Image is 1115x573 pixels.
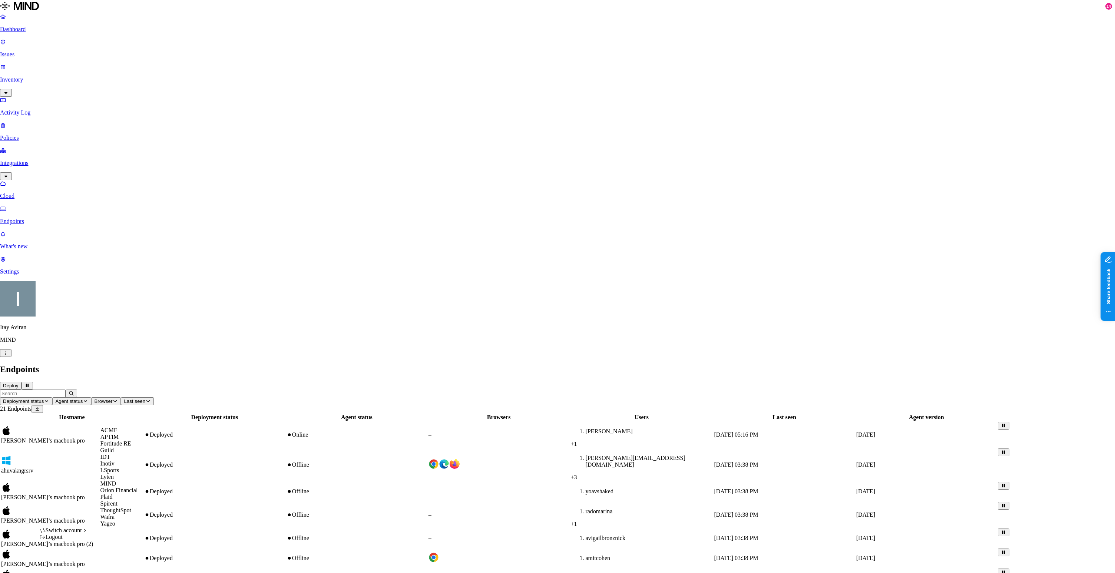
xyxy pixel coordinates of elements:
span: radomarina [585,508,612,514]
img: macos.svg [1,482,11,493]
div: Deployed [144,535,285,541]
span: Yageo [100,520,115,527]
img: edge.svg [439,459,449,469]
span: Wafra [100,514,115,520]
span: Lyten [100,474,114,480]
div: Deployed [144,511,285,518]
span: ahuvakngrsrv [1,467,33,474]
span: [DATE] [856,461,876,468]
span: [DATE] 03:38 PM [714,535,758,541]
div: Logout [40,534,88,540]
span: IDT [100,454,110,460]
div: Offline [287,535,427,541]
span: [PERSON_NAME]’s macbook pro [1,437,85,444]
span: Guild [100,447,114,453]
span: – [429,488,431,494]
div: 14 [1105,3,1112,10]
span: [DATE] 03:38 PM [714,555,758,561]
img: macos.svg [1,506,11,516]
span: amitcohen [585,555,610,561]
span: Deployment status [3,398,44,404]
span: Switch account [46,527,82,533]
div: Last seen [714,414,854,421]
span: yoavshaked [585,488,613,494]
span: [PERSON_NAME] [585,428,632,434]
span: [PERSON_NAME]’s macbook pro [1,517,85,524]
div: Deployment status [144,414,285,421]
div: Deployed [144,555,285,562]
div: Offline [287,555,427,562]
div: Users [570,414,712,421]
span: + 1 [570,521,577,527]
img: chrome.svg [429,459,439,469]
span: ThoughtSpot [100,507,132,513]
span: [DATE] 03:38 PM [714,488,758,494]
img: macos.svg [1,425,11,436]
div: Offline [287,461,427,468]
div: Deployed [144,431,285,438]
span: [PERSON_NAME]’s macbook pro (2) [1,541,93,547]
div: Hostname [1,414,143,421]
span: + 3 [570,474,577,480]
span: – [429,431,431,438]
span: + 1 [570,441,577,447]
span: Orion Financial [100,487,138,493]
span: LSports [100,467,119,473]
span: [DATE] 03:38 PM [714,461,758,468]
img: macos.svg [1,549,11,559]
span: – [429,511,431,518]
img: macos.svg [1,529,11,539]
span: [DATE] 03:38 PM [714,511,758,518]
span: [DATE] [856,535,876,541]
span: [PERSON_NAME]’s macbook pro [1,494,85,500]
span: APTIM [100,434,119,440]
span: – [429,535,431,541]
span: [DATE] [856,511,876,518]
img: chrome.svg [429,552,439,563]
div: Offline [287,488,427,495]
span: Agent status [55,398,83,404]
img: firefox.svg [449,459,460,469]
span: [PERSON_NAME]’s macbook pro [1,561,85,567]
span: [DATE] [856,431,876,438]
span: [DATE] [856,555,876,561]
span: Inotiv [100,460,115,467]
div: Offline [287,511,427,518]
span: Fortitude RE [100,440,131,447]
span: [PERSON_NAME][EMAIL_ADDRESS][DOMAIN_NAME] [585,455,685,468]
span: Last seen [124,398,145,404]
span: [DATE] 05:16 PM [714,431,758,438]
span: Plaid [100,494,113,500]
span: MIND [100,480,116,487]
div: Online [287,431,427,438]
div: Deployed [144,488,285,495]
div: Browsers [429,414,569,421]
span: [DATE] [856,488,876,494]
div: Deployed [144,461,285,468]
img: windows.svg [1,456,11,466]
span: Spirent [100,500,118,507]
span: avigailbronznick [585,535,625,541]
div: Agent status [287,414,427,421]
span: ACME [100,427,118,433]
span: Browser [94,398,112,404]
div: Agent version [856,414,997,421]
